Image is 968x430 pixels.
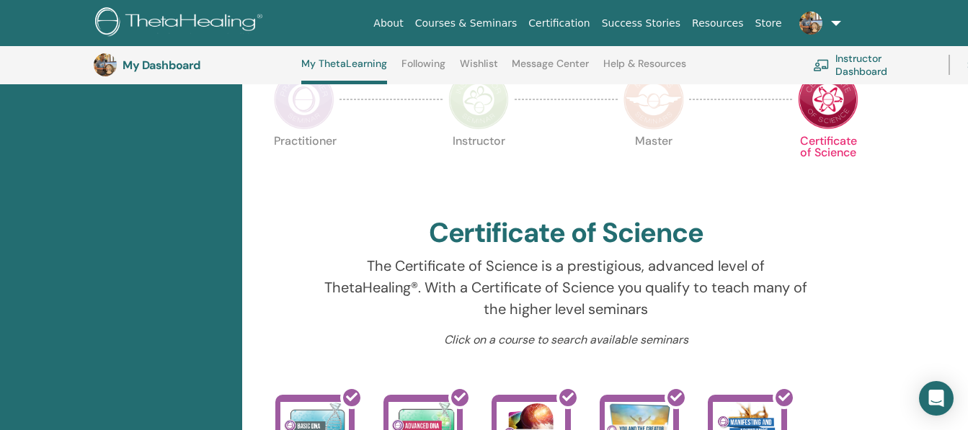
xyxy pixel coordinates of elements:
img: default.jpg [799,12,822,35]
a: Wishlist [460,58,498,81]
p: Certificate of Science [798,135,858,196]
img: logo.png [95,7,267,40]
a: Store [750,10,788,37]
img: Master [623,69,684,130]
h2: Certificate of Science [429,217,704,250]
p: The Certificate of Science is a prestigious, advanced level of ThetaHealing®. With a Certificate ... [319,255,812,320]
a: Help & Resources [603,58,686,81]
a: My ThetaLearning [301,58,387,84]
a: Instructor Dashboard [813,49,931,81]
div: Open Intercom Messenger [919,381,954,416]
a: Resources [686,10,750,37]
a: Following [401,58,445,81]
a: About [368,10,409,37]
p: Click on a course to search available seminars [319,331,812,349]
img: default.jpg [94,53,117,76]
img: Certificate of Science [798,69,858,130]
a: Courses & Seminars [409,10,523,37]
a: Success Stories [596,10,686,37]
img: Instructor [448,69,509,130]
h3: My Dashboard [123,58,267,72]
img: chalkboard-teacher.svg [813,59,830,71]
p: Master [623,135,684,196]
a: Certification [523,10,595,37]
p: Instructor [448,135,509,196]
a: Message Center [512,58,589,81]
img: Practitioner [274,69,334,130]
p: Practitioner [274,135,334,196]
